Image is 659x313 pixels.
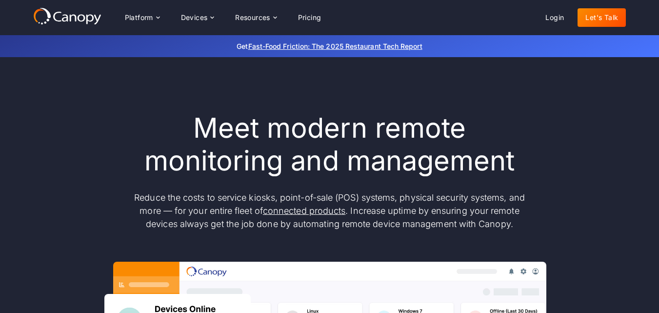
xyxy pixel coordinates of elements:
[248,42,422,50] a: Fast-Food Friction: The 2025 Restaurant Tech Report
[227,8,284,27] div: Resources
[91,41,569,51] p: Get
[181,14,208,21] div: Devices
[173,8,222,27] div: Devices
[538,8,572,27] a: Login
[125,191,535,230] p: Reduce the costs to service kiosks, point-of-sale (POS) systems, physical security systems, and m...
[125,112,535,177] h1: Meet modern remote monitoring and management
[578,8,626,27] a: Let's Talk
[235,14,270,21] div: Resources
[263,206,345,216] a: connected products
[290,8,329,27] a: Pricing
[117,8,167,27] div: Platform
[125,14,153,21] div: Platform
